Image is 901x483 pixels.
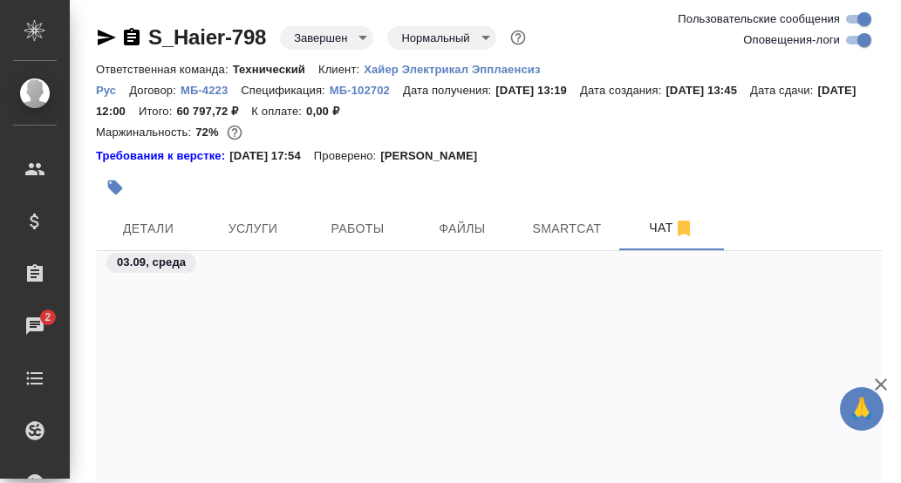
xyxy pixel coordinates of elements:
p: Договор: [129,84,181,97]
p: [DATE] 13:19 [495,84,580,97]
p: Маржинальность: [96,126,195,139]
span: 🙏 [847,391,877,427]
span: 2 [34,309,61,326]
p: Проверено: [314,147,381,165]
p: Дата сдачи: [750,84,817,97]
button: Доп статусы указывают на важность/срочность заказа [507,26,529,49]
p: Клиент: [318,63,364,76]
p: Ответственная команда: [96,63,233,76]
p: Спецификация: [241,84,329,97]
button: 14196.92 RUB; [223,121,246,144]
span: Оповещения-логи [743,31,840,49]
p: 03.09, среда [117,254,186,271]
span: Smartcat [525,218,609,240]
div: Завершен [280,26,373,50]
p: [DATE] 17:54 [229,147,314,165]
a: МБ-4223 [181,82,241,97]
span: Услуги [211,218,295,240]
div: Завершен [387,26,495,50]
button: Скопировать ссылку [121,27,142,48]
a: Требования к верстке: [96,147,229,165]
div: Нажми, чтобы открыть папку с инструкцией [96,147,229,165]
p: 60 797,72 ₽ [176,105,251,118]
button: Скопировать ссылку для ЯМессенджера [96,27,117,48]
button: Добавить тэг [96,168,134,207]
p: Технический [233,63,318,76]
p: Дата создания: [580,84,666,97]
p: Итого: [139,105,176,118]
a: 2 [4,304,65,348]
p: [DATE] 13:45 [666,84,750,97]
a: S_Haier-798 [148,25,266,49]
span: Пользовательские сообщения [678,10,840,28]
span: Файлы [420,218,504,240]
a: МБ-102702 [330,82,403,97]
p: 0,00 ₽ [306,105,352,118]
p: МБ-4223 [181,84,241,97]
button: Нормальный [396,31,474,45]
p: МБ-102702 [330,84,403,97]
span: Детали [106,218,190,240]
p: [PERSON_NAME] [380,147,490,165]
button: 🙏 [840,387,884,431]
p: К оплате: [251,105,306,118]
span: Работы [316,218,399,240]
p: Дата получения: [403,84,495,97]
p: 72% [195,126,222,139]
button: Завершен [289,31,352,45]
span: Чат [630,217,713,239]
